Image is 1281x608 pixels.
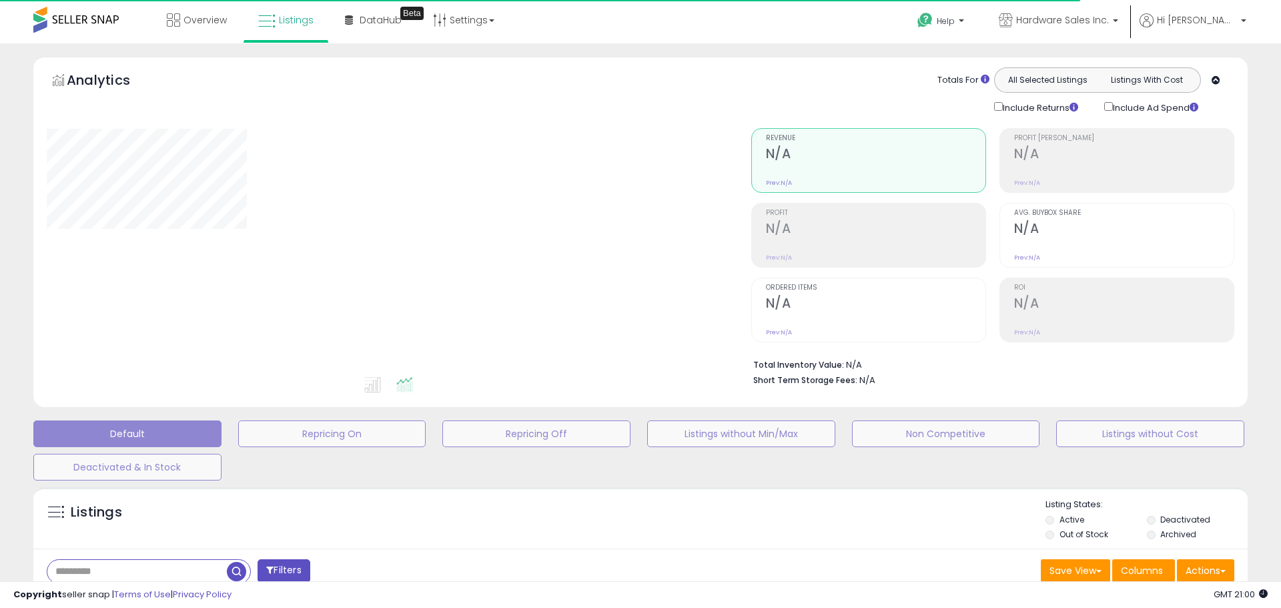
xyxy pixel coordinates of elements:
[766,254,792,262] small: Prev: N/A
[1014,146,1234,164] h2: N/A
[1157,13,1237,27] span: Hi [PERSON_NAME]
[13,588,62,601] strong: Copyright
[859,374,875,386] span: N/A
[1014,210,1234,217] span: Avg. Buybox Share
[766,284,985,292] span: Ordered Items
[647,420,835,447] button: Listings without Min/Max
[1014,328,1040,336] small: Prev: N/A
[766,221,985,239] h2: N/A
[1014,221,1234,239] h2: N/A
[238,420,426,447] button: Repricing On
[766,135,985,142] span: Revenue
[1014,296,1234,314] h2: N/A
[766,210,985,217] span: Profit
[442,420,630,447] button: Repricing Off
[279,13,314,27] span: Listings
[753,359,844,370] b: Total Inventory Value:
[1056,420,1244,447] button: Listings without Cost
[1014,135,1234,142] span: Profit [PERSON_NAME]
[766,146,985,164] h2: N/A
[766,179,792,187] small: Prev: N/A
[33,454,222,481] button: Deactivated & In Stock
[1094,99,1220,115] div: Include Ad Spend
[937,74,989,87] div: Totals For
[907,2,977,43] a: Help
[13,589,232,601] div: seller snap | |
[917,12,933,29] i: Get Help
[984,99,1094,115] div: Include Returns
[183,13,227,27] span: Overview
[852,420,1040,447] button: Non Competitive
[1014,179,1040,187] small: Prev: N/A
[766,296,985,314] h2: N/A
[1014,254,1040,262] small: Prev: N/A
[766,328,792,336] small: Prev: N/A
[67,71,156,93] h5: Analytics
[1016,13,1109,27] span: Hardware Sales Inc.
[33,420,222,447] button: Default
[753,356,1224,372] li: N/A
[1014,284,1234,292] span: ROI
[753,374,857,386] b: Short Term Storage Fees:
[937,15,955,27] span: Help
[360,13,402,27] span: DataHub
[400,7,424,20] div: Tooltip anchor
[1097,71,1196,89] button: Listings With Cost
[998,71,1098,89] button: All Selected Listings
[1140,13,1246,43] a: Hi [PERSON_NAME]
